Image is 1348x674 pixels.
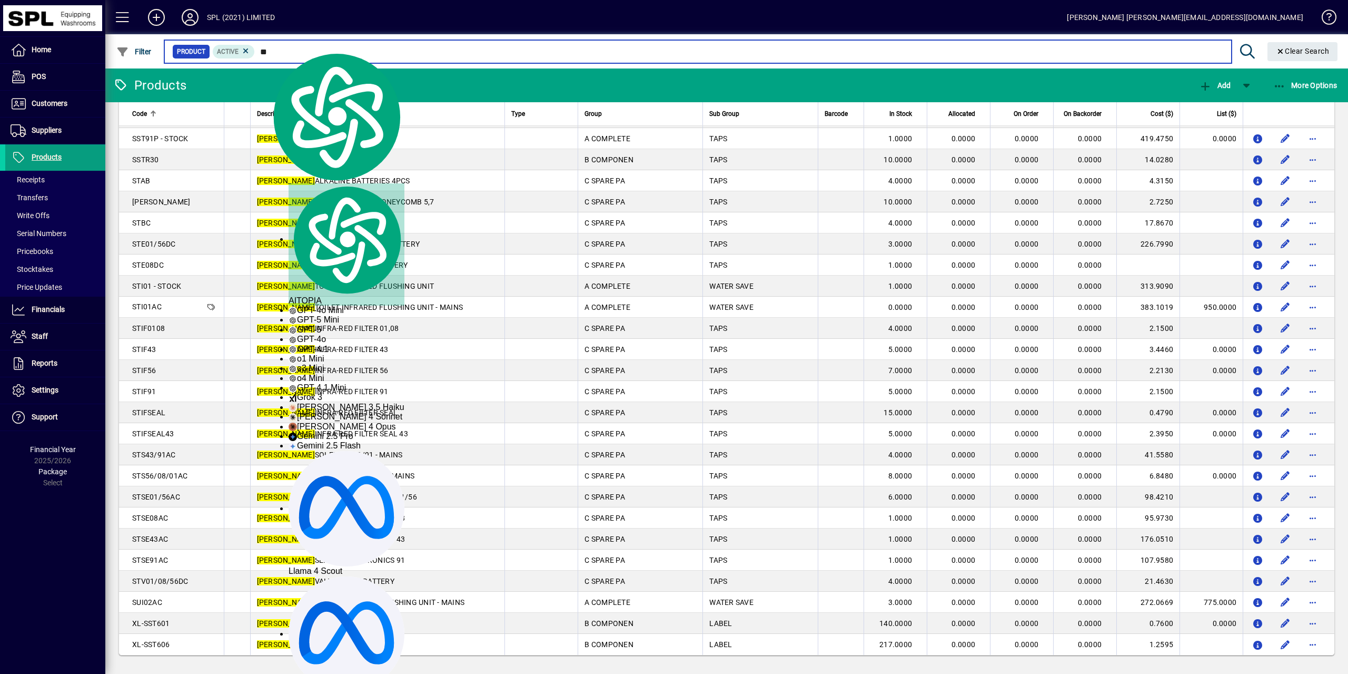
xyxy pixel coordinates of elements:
span: Home [32,45,51,54]
td: 14.0280 [1116,149,1179,170]
a: Staff [5,324,105,350]
button: More options [1304,636,1321,653]
div: o3 Mini [289,364,404,373]
img: logo.svg [267,50,404,183]
span: Price Updates [11,283,62,291]
span: C SPARE PA [584,198,625,206]
span: 10.0000 [884,198,912,206]
span: INFRA-RED FILTER SEAL [257,408,398,417]
button: More options [1304,489,1321,505]
span: 0.0000 [951,134,976,143]
img: gpt-black.svg [289,355,297,364]
button: Edit [1277,573,1294,590]
img: gpt-black.svg [289,345,297,354]
button: More options [1304,510,1321,526]
span: Suppliers [32,126,62,134]
button: Edit [1277,151,1294,168]
button: Edit [1277,489,1294,505]
td: 226.7990 [1116,233,1179,255]
span: SST91P - STOCK [132,134,189,143]
span: List ($) [1217,108,1236,120]
div: Type [511,108,571,120]
span: Filter [116,47,152,56]
button: Edit [1277,615,1294,632]
button: Edit [1277,467,1294,484]
button: More options [1304,573,1321,590]
em: [PERSON_NAME] [257,387,315,396]
button: Edit [1277,172,1294,189]
span: 0.0000 [1078,282,1102,290]
span: 0.0000 [1015,177,1039,185]
span: TAPS [709,219,727,227]
span: 0.0000 [951,240,976,248]
button: More options [1304,130,1321,147]
div: SPL (2021) LIMITED [207,9,275,26]
button: Edit [1277,404,1294,421]
span: 1.0000 [888,282,913,290]
button: More options [1304,531,1321,548]
span: Add [1199,81,1231,90]
span: Code [132,108,147,120]
img: gemini-20-flash.svg [289,442,297,451]
span: A COMPLETE [584,134,630,143]
span: TAPS [709,155,727,164]
button: Edit [1277,362,1294,379]
img: claude-35-opus.svg [289,423,297,431]
span: Allocated [948,108,975,120]
button: More options [1304,278,1321,295]
button: Edit [1277,425,1294,442]
span: 0.0000 [951,345,976,354]
img: llama-33-70b.svg [289,451,404,567]
button: Clear [1267,42,1338,61]
span: Reports [32,359,57,367]
td: 419.4750 [1116,128,1179,149]
a: Financials [5,297,105,323]
span: POS [32,72,46,81]
span: 0.0000 [1015,387,1039,396]
span: SSTR30 [132,155,159,164]
td: 383.1019 [1116,297,1179,318]
span: 15.0000 [884,408,912,417]
span: STBC [132,219,151,227]
button: Add [140,8,173,27]
span: 0.0000 [1015,198,1039,206]
span: 0.0000 [1078,387,1102,396]
span: TOILET INFRARED FLUSHING UNIT [257,282,434,290]
img: gpt-black.svg [289,316,297,325]
span: Cost ($) [1151,108,1173,120]
span: C SPARE PA [584,240,625,248]
div: [PERSON_NAME] 3.5 Haiku [289,403,404,412]
a: Pricebooks [5,242,105,260]
span: Stocktakes [11,265,53,273]
span: [PERSON_NAME] [132,198,190,206]
em: [PERSON_NAME] [257,282,315,290]
span: 0.0000 [888,303,913,311]
span: Type [511,108,525,120]
button: More options [1304,320,1321,337]
button: Edit [1277,636,1294,653]
em: [PERSON_NAME] [257,408,315,417]
span: STIFSEAL [132,408,165,417]
span: 0.0000 [1015,219,1039,227]
td: 950.0000 [1179,297,1243,318]
div: Description [257,108,499,120]
em: [PERSON_NAME] [257,345,315,354]
span: TAPS [709,324,727,333]
span: TAPS [709,134,727,143]
div: On Backorder [1060,108,1111,120]
span: 0.0000 [951,198,976,206]
span: STIF56 [132,366,156,375]
span: 0.0000 [951,261,976,269]
button: Filter [114,42,154,61]
span: 4.0000 [888,177,913,185]
div: GPT-4o [289,335,404,344]
span: 0.0000 [951,387,976,396]
span: BATTERY CASE [257,219,366,227]
span: 0.0000 [1078,219,1102,227]
em: [PERSON_NAME] [257,366,315,375]
a: POS [5,64,105,90]
img: gemini-15-pro.svg [289,433,297,441]
div: Barcode [825,108,857,120]
em: [PERSON_NAME] [257,261,315,269]
button: Edit [1277,446,1294,463]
